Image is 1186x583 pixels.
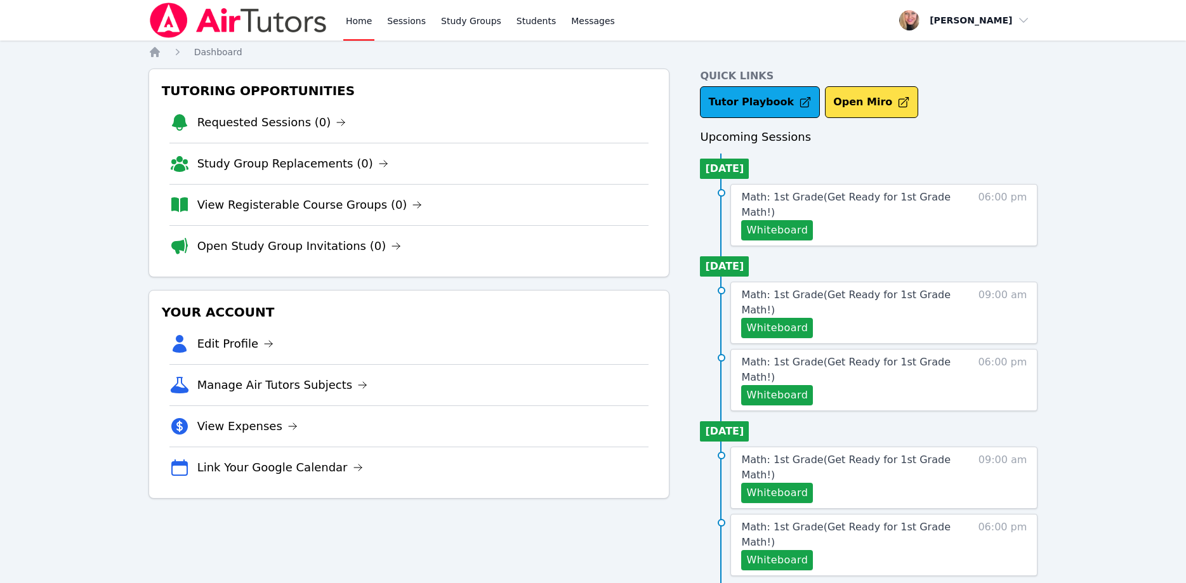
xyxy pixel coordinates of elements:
[700,69,1038,84] h4: Quick Links
[741,355,955,385] a: Math: 1st Grade(Get Ready for 1st Grade Math!)
[700,256,749,277] li: [DATE]
[978,520,1027,570] span: 06:00 pm
[197,459,363,476] a: Link Your Google Calendar
[700,128,1038,146] h3: Upcoming Sessions
[741,191,951,218] span: Math: 1st Grade ( Get Ready for 1st Grade Math! )
[978,355,1027,405] span: 06:00 pm
[825,86,918,118] button: Open Miro
[197,335,274,353] a: Edit Profile
[700,421,749,442] li: [DATE]
[741,356,951,383] span: Math: 1st Grade ( Get Ready for 1st Grade Math! )
[741,521,951,548] span: Math: 1st Grade ( Get Ready for 1st Grade Math! )
[978,287,1027,338] span: 09:00 am
[741,385,813,405] button: Whiteboard
[197,114,346,131] a: Requested Sessions (0)
[197,196,423,214] a: View Registerable Course Groups (0)
[148,3,328,38] img: Air Tutors
[194,46,242,58] a: Dashboard
[571,15,615,27] span: Messages
[197,155,388,173] a: Study Group Replacements (0)
[741,454,951,481] span: Math: 1st Grade ( Get Ready for 1st Grade Math! )
[741,550,813,570] button: Whiteboard
[741,220,813,240] button: Whiteboard
[700,86,820,118] a: Tutor Playbook
[978,452,1027,503] span: 09:00 am
[741,289,951,316] span: Math: 1st Grade ( Get Ready for 1st Grade Math! )
[741,483,813,503] button: Whiteboard
[148,46,1038,58] nav: Breadcrumb
[741,520,955,550] a: Math: 1st Grade(Get Ready for 1st Grade Math!)
[741,452,955,483] a: Math: 1st Grade(Get Ready for 1st Grade Math!)
[741,190,955,220] a: Math: 1st Grade(Get Ready for 1st Grade Math!)
[159,79,659,102] h3: Tutoring Opportunities
[159,301,659,324] h3: Your Account
[700,159,749,179] li: [DATE]
[741,287,955,318] a: Math: 1st Grade(Get Ready for 1st Grade Math!)
[194,47,242,57] span: Dashboard
[197,417,298,435] a: View Expenses
[197,237,402,255] a: Open Study Group Invitations (0)
[978,190,1027,240] span: 06:00 pm
[197,376,368,394] a: Manage Air Tutors Subjects
[741,318,813,338] button: Whiteboard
